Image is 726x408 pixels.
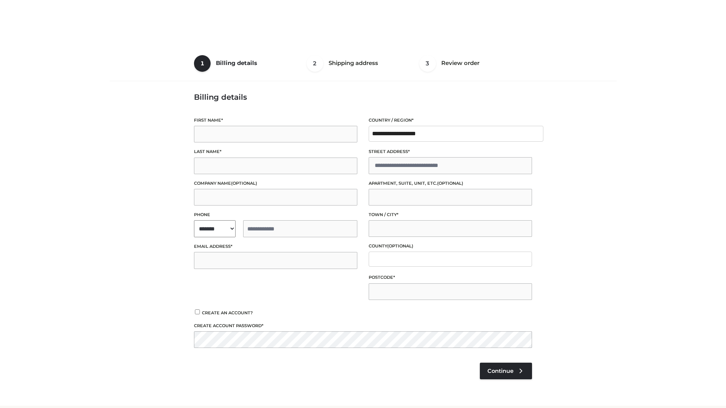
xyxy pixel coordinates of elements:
label: Apartment, suite, unit, etc. [369,180,532,187]
label: Postcode [369,274,532,281]
span: (optional) [437,181,463,186]
span: Shipping address [329,59,378,66]
label: Last name [194,148,357,155]
span: Review order [441,59,479,66]
span: Create an account? [202,310,253,315]
span: Billing details [216,59,257,66]
span: 3 [419,55,436,72]
input: Create an account? [194,309,201,314]
span: 2 [307,55,323,72]
label: First name [194,117,357,124]
h3: Billing details [194,93,532,102]
label: Phone [194,211,357,218]
label: Street address [369,148,532,155]
span: (optional) [231,181,257,186]
label: Town / City [369,211,532,218]
span: (optional) [387,243,413,249]
label: Company name [194,180,357,187]
span: 1 [194,55,211,72]
label: County [369,243,532,250]
a: Continue [480,363,532,379]
label: Create account password [194,322,532,329]
label: Country / Region [369,117,532,124]
span: Continue [487,368,513,374]
label: Email address [194,243,357,250]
